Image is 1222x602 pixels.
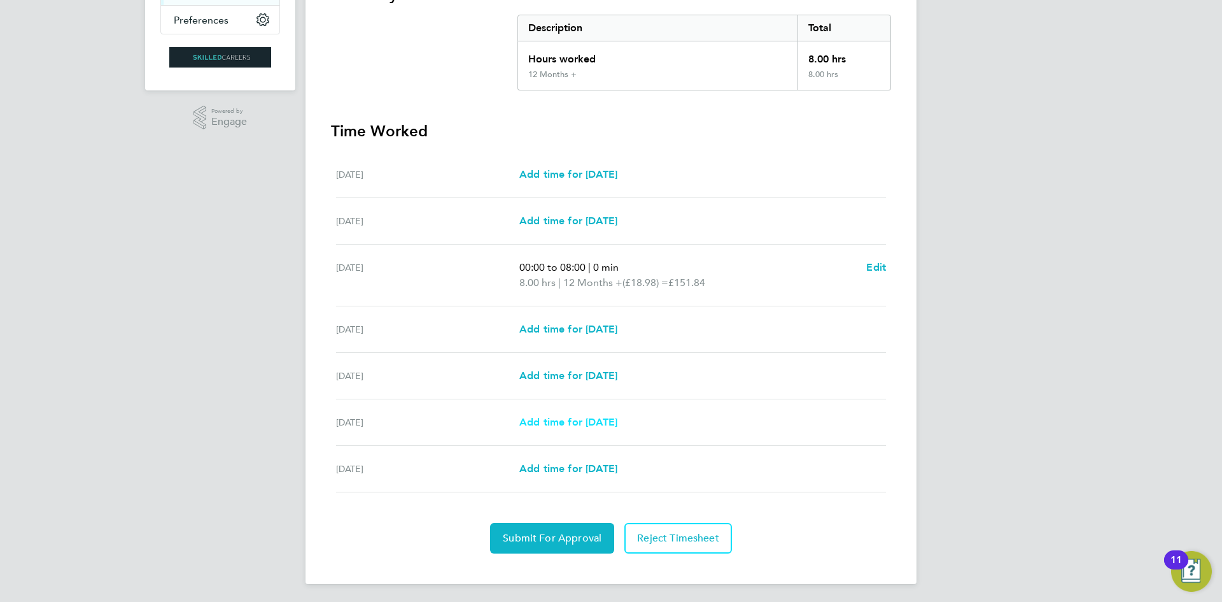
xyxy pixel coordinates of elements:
div: Total [797,15,890,41]
span: Add time for [DATE] [519,323,617,335]
span: 00:00 to 08:00 [519,261,586,273]
a: Add time for [DATE] [519,461,617,477]
a: Add time for [DATE] [519,167,617,182]
span: Add time for [DATE] [519,168,617,180]
button: Preferences [161,6,279,34]
button: Submit For Approval [490,523,614,554]
span: Engage [211,117,247,127]
span: | [558,276,561,289]
span: (£18.98) = [622,276,668,289]
span: Submit For Approval [503,532,601,545]
span: Add time for [DATE] [519,416,617,428]
a: Add time for [DATE] [519,368,617,383]
div: Description [518,15,797,41]
img: skilledcareers-logo-retina.png [169,47,271,68]
a: Powered byEngage [193,106,248,130]
div: [DATE] [336,461,519,477]
span: Add time for [DATE] [519,215,617,227]
div: [DATE] [336,415,519,430]
button: Reject Timesheet [624,523,732,554]
div: [DATE] [336,167,519,182]
span: | [588,261,591,273]
div: 8.00 hrs [797,41,890,69]
a: Add time for [DATE] [519,415,617,430]
div: Summary [517,15,891,90]
div: [DATE] [336,322,519,337]
div: 8.00 hrs [797,69,890,90]
div: [DATE] [336,368,519,383]
button: Open Resource Center, 11 new notifications [1171,551,1212,592]
span: Preferences [174,14,228,26]
div: [DATE] [336,260,519,290]
a: Go to home page [160,47,280,68]
a: Add time for [DATE] [519,322,617,337]
span: Powered by [211,106,247,117]
span: Edit [866,261,886,273]
a: Add time for [DATE] [519,213,617,229]
div: 11 [1170,560,1182,577]
span: 8.00 hrs [519,276,556,289]
span: £151.84 [668,276,705,289]
div: Hours worked [518,41,797,69]
a: Edit [866,260,886,275]
h3: Time Worked [331,121,891,141]
span: Add time for [DATE] [519,369,617,382]
div: [DATE] [336,213,519,229]
span: 0 min [593,261,619,273]
div: 12 Months + [528,69,577,80]
span: Reject Timesheet [637,532,719,545]
span: Add time for [DATE] [519,462,617,475]
span: 12 Months + [563,275,622,290]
